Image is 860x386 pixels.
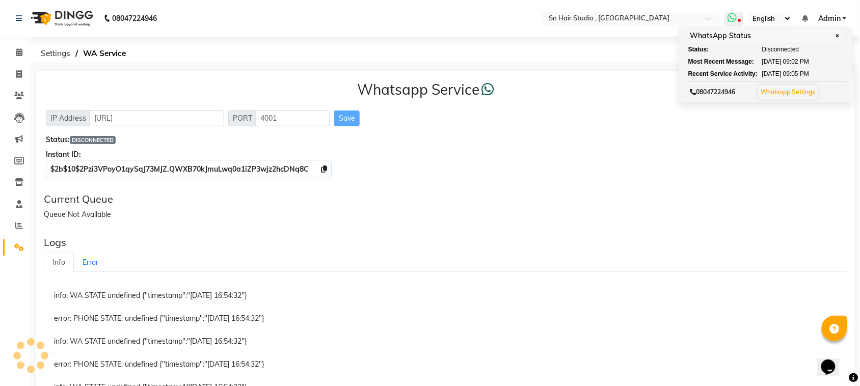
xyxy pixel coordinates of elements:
b: 08047224946 [112,4,157,33]
h3: Whatsapp Service [357,81,494,98]
img: logo [26,4,96,33]
span: 09:02 PM [783,57,809,66]
span: [DATE] [762,57,782,66]
a: Whatsapp Settings [761,88,815,96]
iframe: chat widget [817,345,850,376]
span: PORT [228,111,257,126]
span: 08047224946 [690,88,735,96]
button: Whatsapp Settings [758,85,818,99]
div: WhatsApp Status [688,29,844,43]
a: Error [74,253,107,272]
span: WA Service [78,44,131,63]
div: error: PHONE STATE: undefined {"timestamp":"[DATE] 16:54:32"} [44,307,847,330]
span: $2b$10$2Pzi3VPoyO1qySqJ73MJZ.QWXB70kJmuLwq0a1iZP3wjz2hcDNq8C [50,164,309,174]
input: Sizing example input [256,111,330,126]
input: Sizing example input [90,111,224,126]
div: Most Recent Message: [688,57,744,66]
div: info: WA STATE undefined {"timestamp":"[DATE] 16:54:32"} [44,330,847,353]
div: Logs [44,236,847,249]
span: Settings [36,44,75,63]
div: Queue Not Available [44,209,847,220]
div: error: PHONE STATE: undefined {"timestamp":"[DATE] 16:54:32"} [44,353,847,376]
div: Current Queue [44,193,847,205]
span: IP Address [46,111,91,126]
div: Status: [46,134,845,145]
div: info: WA STATE undefined {"timestamp":"[DATE] 16:54:32"} [44,284,847,308]
span: ✕ [833,32,842,40]
div: Status: [688,45,744,54]
div: Recent Service Activity: [688,69,744,78]
span: 09:05 PM [783,69,809,78]
span: Disconnected [762,45,799,54]
a: Info [44,253,74,272]
span: DISCONNECTED [70,136,116,144]
span: Admin [818,13,841,24]
div: Instant ID: [46,149,845,160]
span: [DATE] [762,69,782,78]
